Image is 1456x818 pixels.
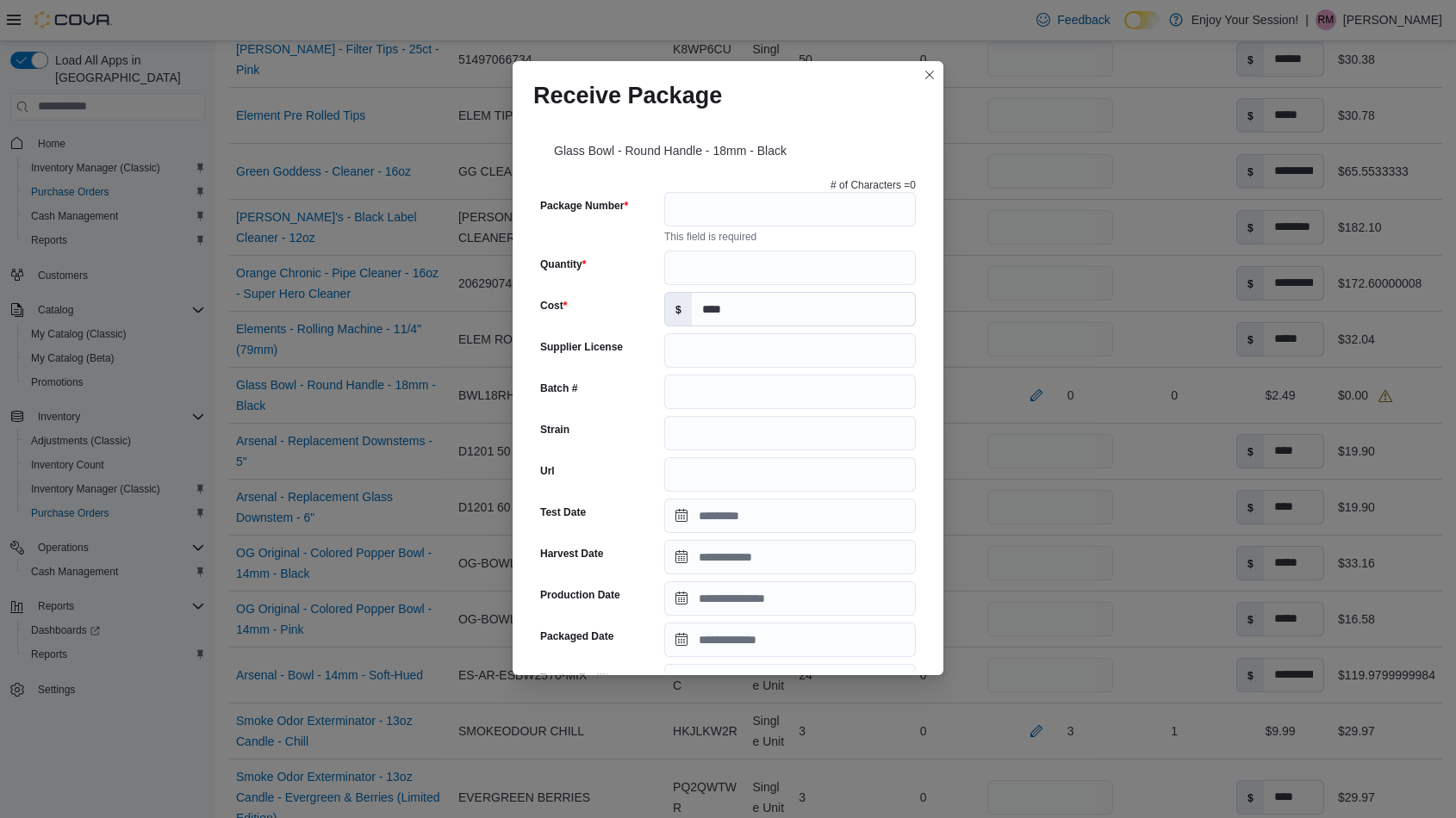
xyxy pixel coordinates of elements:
[540,199,628,213] label: Package Number
[540,505,586,519] label: Test Date
[664,540,916,574] input: Press the down key to open a popover containing a calendar.
[540,299,567,313] label: Cost
[540,423,569,437] label: Strain
[540,547,603,561] label: Harvest Date
[540,588,620,602] label: Production Date
[540,340,623,354] label: Supplier License
[831,178,916,192] p: # of Characters = 0
[540,671,614,685] label: Testing Facility
[540,257,586,271] label: Quantity
[533,123,923,171] div: Glass Bowl - Round Handle - 18mm - Black
[664,499,916,533] input: Press the down key to open a popover containing a calendar.
[540,464,555,478] label: Url
[533,82,722,109] h1: Receive Package
[664,581,916,616] input: Press the down key to open a popover containing a calendar.
[665,293,692,325] label: $
[540,629,613,643] label: Packaged Date
[540,381,577,395] label: Batch #
[664,226,916,244] div: This field is required
[664,623,916,657] input: Press the down key to open a popover containing a calendar.
[919,65,940,85] button: Closes this modal window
